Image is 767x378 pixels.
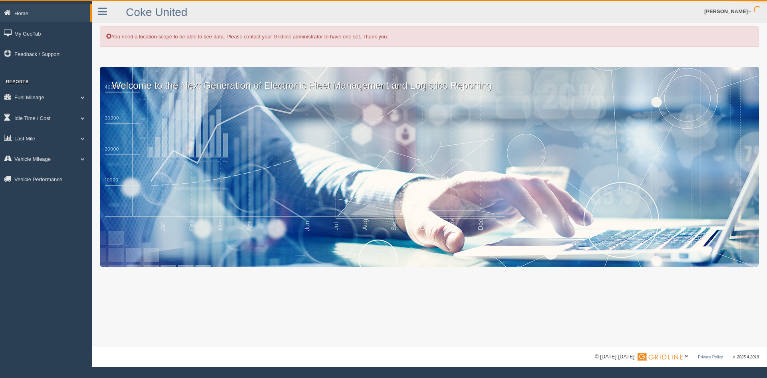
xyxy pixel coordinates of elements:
p: Welcome to the Next Generation of Electronic Fleet Management and Logistics Reporting [100,67,759,92]
a: Privacy Policy [698,355,723,359]
span: v. 2025.4.2019 [733,355,759,359]
img: Gridline [638,353,683,361]
div: You need a location scope to be able to see data. Please contact your Gridline administrator to h... [100,26,759,47]
a: Coke United [126,6,187,18]
div: © [DATE]-[DATE] - ™ [595,353,759,361]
